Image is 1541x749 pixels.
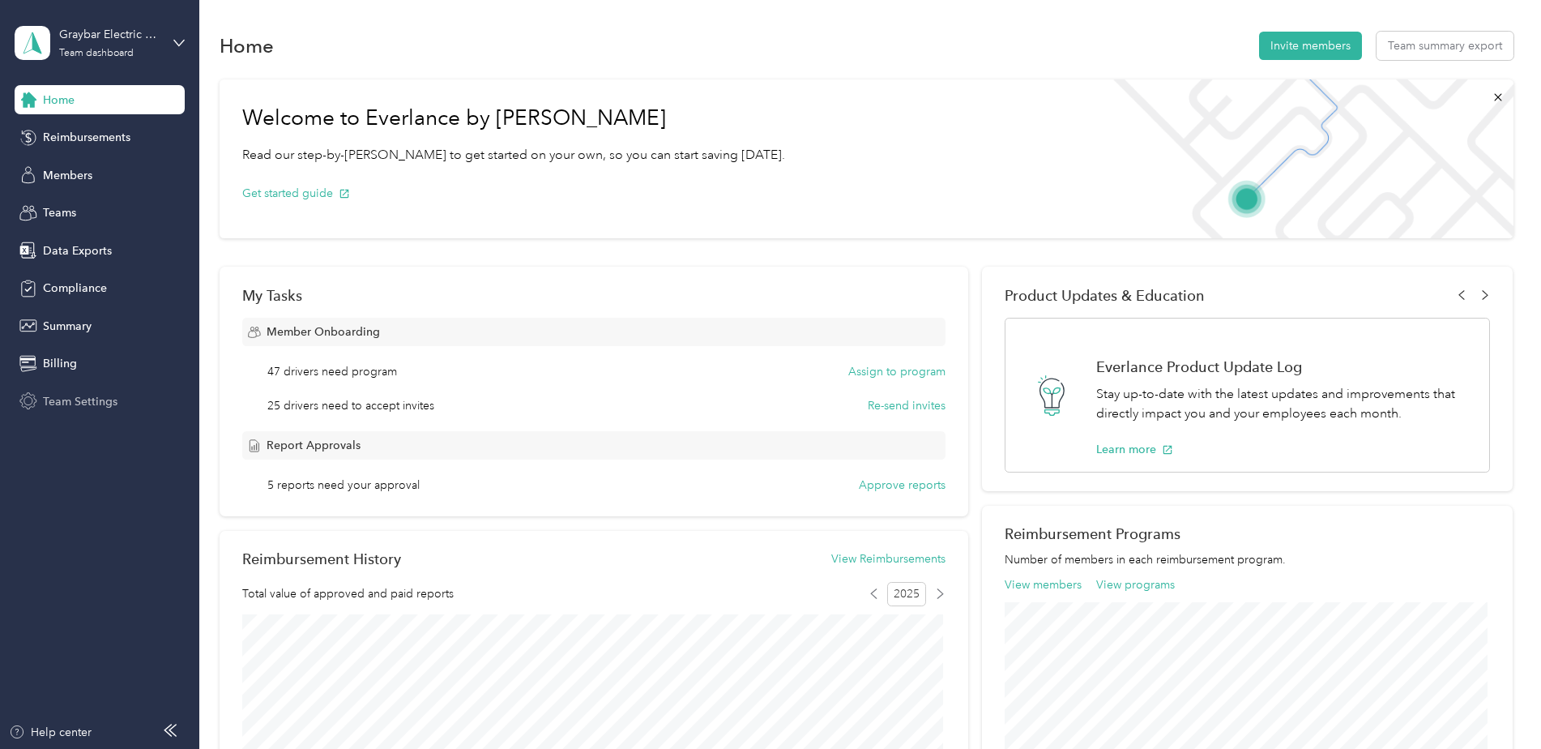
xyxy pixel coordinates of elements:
p: Number of members in each reimbursement program. [1005,551,1490,568]
p: Stay up-to-date with the latest updates and improvements that directly impact you and your employ... [1096,384,1472,424]
span: Home [43,92,75,109]
div: Team dashboard [59,49,134,58]
span: Data Exports [43,242,112,259]
button: Assign to program [848,363,946,380]
button: Invite members [1259,32,1362,60]
span: 2025 [887,582,926,606]
button: Approve reports [859,477,946,494]
span: Member Onboarding [267,323,380,340]
div: Graybar Electric Company, Inc [59,26,160,43]
span: Product Updates & Education [1005,287,1205,304]
div: My Tasks [242,287,946,304]
span: Teams [43,204,76,221]
span: Report Approvals [267,437,361,454]
button: Help center [9,724,92,741]
span: Total value of approved and paid reports [242,585,454,602]
p: Read our step-by-[PERSON_NAME] to get started on your own, so you can start saving [DATE]. [242,145,785,165]
h1: Welcome to Everlance by [PERSON_NAME] [242,105,785,131]
h1: Everlance Product Update Log [1096,358,1472,375]
iframe: Everlance-gr Chat Button Frame [1450,658,1541,749]
span: 47 drivers need program [267,363,397,380]
button: View members [1005,576,1082,593]
span: Compliance [43,280,107,297]
button: Learn more [1096,441,1173,458]
button: View programs [1096,576,1175,593]
button: Team summary export [1377,32,1513,60]
span: Members [43,167,92,184]
h2: Reimbursement Programs [1005,525,1490,542]
h2: Reimbursement History [242,550,401,567]
span: 5 reports need your approval [267,477,420,494]
span: Reimbursements [43,129,130,146]
span: Summary [43,318,92,335]
span: Team Settings [43,393,117,410]
button: Get started guide [242,185,350,202]
button: Re-send invites [868,397,946,414]
button: View Reimbursements [831,550,946,567]
img: Welcome to everlance [1097,79,1513,238]
h1: Home [220,37,274,54]
span: 25 drivers need to accept invites [267,397,434,414]
span: Billing [43,355,77,372]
